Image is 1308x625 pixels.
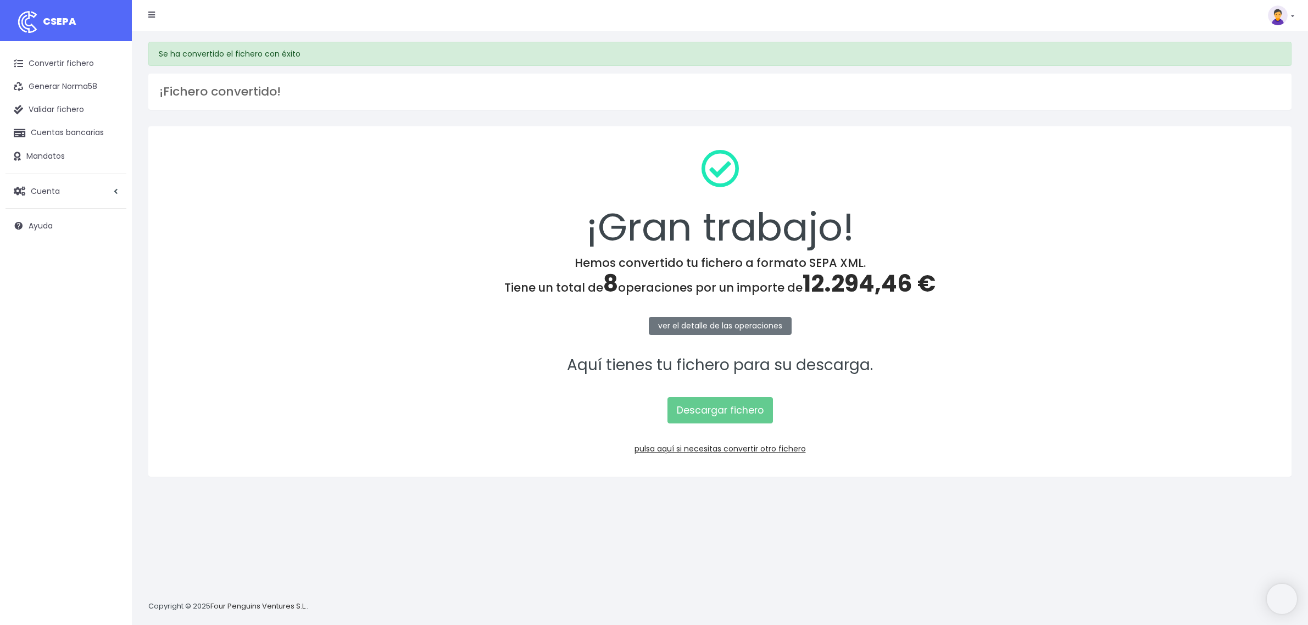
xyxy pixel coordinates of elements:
a: Validar fichero [5,98,126,121]
span: 12.294,46 € [803,267,936,300]
span: CSEPA [43,14,76,28]
a: Descargar fichero [667,397,773,423]
p: Copyright © 2025 . [148,601,308,612]
a: Mandatos [5,145,126,168]
img: profile [1268,5,1288,25]
h4: Hemos convertido tu fichero a formato SEPA XML. Tiene un total de operaciones por un importe de [163,256,1277,298]
span: 8 [603,267,618,300]
h3: ¡Fichero convertido! [159,85,1281,99]
a: Cuentas bancarias [5,121,126,144]
a: Generar Norma58 [5,75,126,98]
a: Ayuda [5,214,126,237]
img: logo [14,8,41,36]
span: Cuenta [31,185,60,196]
a: Cuenta [5,180,126,203]
div: ¡Gran trabajo! [163,141,1277,256]
a: Four Penguins Ventures S.L. [210,601,307,611]
a: pulsa aquí si necesitas convertir otro fichero [634,443,806,454]
span: Ayuda [29,220,53,231]
p: Aquí tienes tu fichero para su descarga. [163,353,1277,378]
a: Convertir fichero [5,52,126,75]
a: ver el detalle de las operaciones [649,317,792,335]
div: Se ha convertido el fichero con éxito [148,42,1292,66]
